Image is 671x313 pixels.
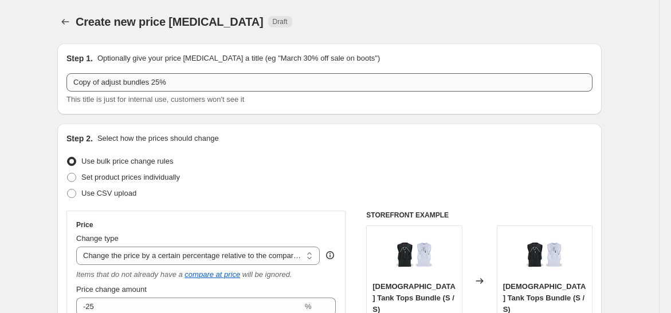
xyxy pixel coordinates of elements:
[97,133,219,144] p: Select how the prices should change
[242,270,292,279] i: will be ignored.
[185,270,240,279] button: compare at price
[81,189,136,197] span: Use CSV upload
[366,211,592,220] h6: STOREFRONT EXAMPLE
[66,133,93,144] h2: Step 2.
[521,232,567,278] img: Male-Tank-Tops-Bundle_80x.png
[76,285,147,294] span: Price change amount
[97,53,380,64] p: Optionally give your price [MEDICAL_DATA] a title (eg "March 30% off sale on boots")
[66,73,592,92] input: 30% off holiday sale
[81,173,180,181] span: Set product prices individually
[66,53,93,64] h2: Step 1.
[391,232,437,278] img: Male-Tank-Tops-Bundle_80x.png
[57,14,73,30] button: Price change jobs
[305,302,312,311] span: %
[66,95,244,104] span: This title is just for internal use, customers won't see it
[76,15,264,28] span: Create new price [MEDICAL_DATA]
[324,249,336,261] div: help
[76,234,119,243] span: Change type
[76,270,183,279] i: Items that do not already have a
[76,220,93,229] h3: Price
[273,17,288,26] span: Draft
[81,157,173,165] span: Use bulk price change rules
